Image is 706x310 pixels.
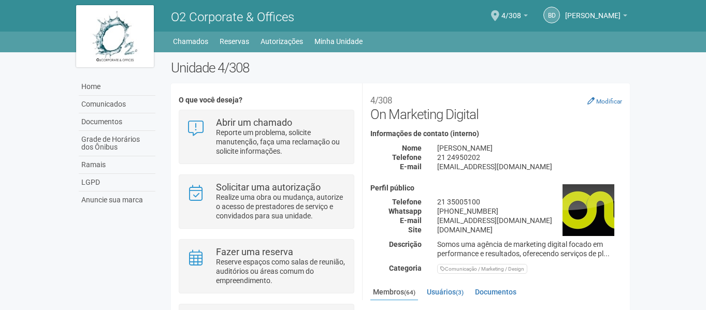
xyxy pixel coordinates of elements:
[179,96,354,104] h4: O que você deseja?
[216,193,346,220] p: Realize uma obra ou mudança, autorize o acesso de prestadores de serviço e convidados para sua un...
[216,182,321,193] strong: Solicitar uma autorização
[392,198,422,206] strong: Telefone
[429,162,630,171] div: [EMAIL_ADDRESS][DOMAIN_NAME]
[314,34,363,49] a: Minha Unidade
[79,113,155,131] a: Documentos
[79,131,155,156] a: Grade de Horários dos Ônibus
[216,246,293,257] strong: Fazer uma reserva
[216,257,346,285] p: Reserve espaços como salas de reunião, auditórios ou áreas comum do empreendimento.
[437,264,527,274] div: Comunicação / Marketing / Design
[171,60,630,76] h2: Unidade 4/308
[404,289,415,296] small: (64)
[429,240,630,258] div: Somos uma agência de marketing digital focado em performance e resultados, oferecendo serviços de...
[565,13,627,21] a: [PERSON_NAME]
[429,143,630,153] div: [PERSON_NAME]
[220,34,249,49] a: Reservas
[429,225,630,234] div: [DOMAIN_NAME]
[388,207,422,215] strong: Whatsapp
[402,144,422,152] strong: Nome
[173,34,208,49] a: Chamados
[472,284,519,300] a: Documentos
[171,10,294,24] span: O2 Corporate & Offices
[389,264,422,272] strong: Categoria
[587,97,622,105] a: Modificar
[563,184,614,236] img: business.png
[79,156,155,174] a: Ramais
[79,78,155,96] a: Home
[400,163,422,171] strong: E-mail
[187,247,346,285] a: Fazer uma reserva Reserve espaços como salas de reunião, auditórios ou áreas comum do empreendime...
[76,5,154,67] img: logo.jpg
[501,13,528,21] a: 4/308
[79,191,155,209] a: Anuncie sua marca
[187,183,346,220] a: Solicitar uma autorização Realize uma obra ou mudança, autorize o acesso de prestadores de serviç...
[79,174,155,191] a: LGPD
[429,197,630,206] div: 21 35005100
[370,91,622,122] h2: On Marketing Digital
[400,216,422,225] strong: E-mail
[501,2,521,20] span: 4/308
[261,34,303,49] a: Autorizações
[187,118,346,156] a: Abrir um chamado Reporte um problema, solicite manutenção, faça uma reclamação ou solicite inform...
[392,153,422,161] strong: Telefone
[408,226,422,234] strong: Site
[389,240,422,248] strong: Descrição
[424,284,466,300] a: Usuários(3)
[216,117,292,128] strong: Abrir um chamado
[216,128,346,156] p: Reporte um problema, solicite manutenção, faça uma reclamação ou solicite informações.
[543,7,560,23] a: Bd
[429,216,630,225] div: [EMAIL_ADDRESS][DOMAIN_NAME]
[596,98,622,105] small: Modificar
[370,184,622,192] h4: Perfil público
[370,130,622,138] h4: Informações de contato (interno)
[79,96,155,113] a: Comunicados
[456,289,464,296] small: (3)
[429,206,630,216] div: [PHONE_NUMBER]
[565,2,621,20] span: Bárbara de Mello Teixeira Carneiro
[429,153,630,162] div: 21 24950202
[370,284,418,301] a: Membros(64)
[370,95,392,106] small: 4/308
